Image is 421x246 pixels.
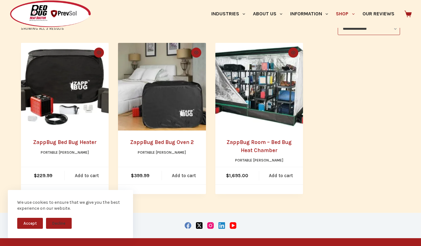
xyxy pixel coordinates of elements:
a: Add to cart: “ZappBug Bed Bug Heater” [65,167,109,184]
button: Decline [46,218,72,229]
button: Quick view toggle [191,48,201,58]
a: LinkedIn [218,222,225,229]
a: Instagram [207,222,214,229]
a: ZappBug Bed Bug Oven 2 [130,139,194,145]
bdi: 1,695.00 [226,173,248,178]
a: ZappBug Bed Bug Oven 2 [118,43,206,131]
a: ZappBug Room – Bed Bug Heat Chamber [227,139,292,153]
a: Portable [PERSON_NAME] [138,150,186,155]
a: Add to cart: “ZappBug Bed Bug Oven 2” [162,167,206,184]
bdi: 229.99 [34,173,52,178]
button: Accept [17,218,43,229]
button: Quick view toggle [94,48,104,58]
button: Open LiveChat chat widget [5,3,24,21]
a: X (Twitter) [196,222,203,229]
bdi: 399.99 [131,173,149,178]
a: Facebook [185,222,191,229]
select: Shop order [338,23,400,35]
span: $ [34,173,37,178]
a: Portable [PERSON_NAME] [235,158,283,162]
a: Portable [PERSON_NAME] [41,150,89,155]
span: $ [226,173,229,178]
button: Quick view toggle [288,48,298,58]
a: Add to cart: “ZappBug Room - Bed Bug Heat Chamber” [259,167,303,184]
a: ZappBug Bed Bug Heater [33,139,97,145]
div: We use cookies to ensure that we give you the best experience on our website. [17,199,124,212]
a: ZappBug Bed Bug Heater [21,43,109,131]
a: ZappBug Room - Bed Bug Heat Chamber [215,43,303,131]
span: $ [131,173,134,178]
a: YouTube [230,222,236,229]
